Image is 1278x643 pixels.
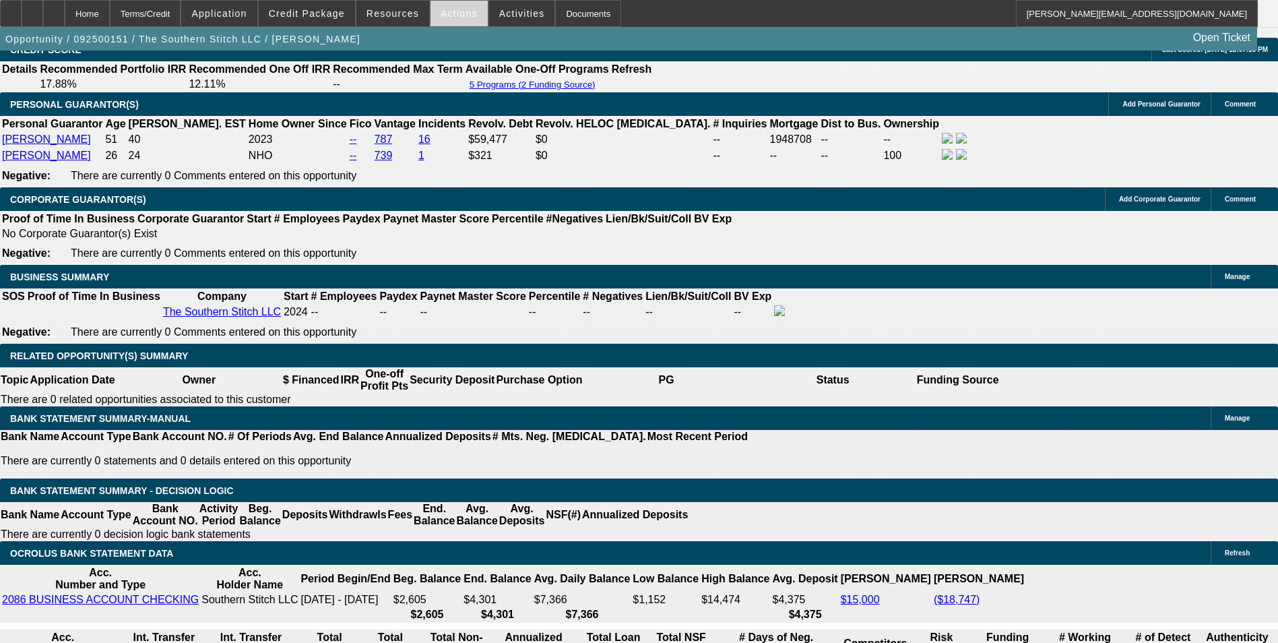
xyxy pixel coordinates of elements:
button: Resources [356,1,429,26]
a: 787 [375,133,393,145]
td: -- [332,78,464,91]
th: $4,301 [463,608,532,621]
th: Recommended Max Term [332,63,464,76]
b: Home Owner Since [249,118,347,129]
a: ($18,747) [934,594,980,605]
td: -- [821,132,882,147]
th: SOS [1,290,26,303]
a: The Southern Stitch LLC [163,306,281,317]
b: Dist to Bus. [821,118,881,129]
b: Percentile [492,213,543,224]
b: Start [284,290,308,302]
td: 26 [104,148,126,163]
td: No Corporate Guarantor(s) Exist [1,227,738,241]
b: # Employees [311,290,377,302]
td: $0 [535,148,711,163]
th: Available One-Off Programs [465,63,610,76]
th: One-off Profit Pts [360,367,409,393]
span: Activities [499,8,545,19]
td: -- [645,305,732,319]
span: Resources [366,8,419,19]
button: Actions [430,1,488,26]
th: End. Balance [413,502,455,528]
a: [PERSON_NAME] [2,150,91,161]
th: High Balance [701,566,770,592]
span: Opportunity / 092500151 / The Southern Stitch LLC / [PERSON_NAME] [5,34,360,44]
th: [PERSON_NAME] [840,566,932,592]
span: OCROLUS BANK STATEMENT DATA [10,548,173,559]
b: Personal Guarantor [2,118,102,129]
th: $ Financed [282,367,340,393]
th: Bank Account NO. [132,430,228,443]
a: 1 [418,150,424,161]
span: Application [191,8,247,19]
th: Security Deposit [409,367,495,393]
span: There are currently 0 Comments entered on this opportunity [71,326,356,338]
th: Avg. Deposits [499,502,546,528]
a: -- [350,150,357,161]
th: Acc. Number and Type [1,566,199,592]
b: #Negatives [546,213,604,224]
td: 17.88% [39,78,187,91]
b: Paydex [379,290,417,302]
a: 739 [375,150,393,161]
b: Corporate Guarantor [137,213,244,224]
span: Comment [1225,100,1256,108]
th: $7,366 [534,608,631,621]
span: Refresh [1225,549,1250,557]
td: NHO [248,148,348,163]
th: Bank Account NO. [132,502,199,528]
th: Avg. Deposit [772,566,839,592]
img: facebook-icon.png [942,149,953,160]
td: Southern Stitch LLC [201,593,298,607]
b: Paynet Master Score [420,290,525,302]
p: There are currently 0 statements and 0 details entered on this opportunity [1,455,748,467]
td: $321 [468,148,534,163]
td: [DATE] - [DATE] [300,593,391,607]
span: -- [311,306,319,317]
td: -- [821,148,882,163]
b: BV Exp [694,213,732,224]
b: Revolv. HELOC [MEDICAL_DATA]. [536,118,711,129]
th: Account Type [60,430,132,443]
b: # Negatives [583,290,643,302]
th: Avg. Balance [455,502,498,528]
td: 2024 [283,305,309,319]
b: Negative: [2,247,51,259]
td: $59,477 [468,132,534,147]
button: Application [181,1,257,26]
span: Comment [1225,195,1256,203]
td: -- [883,132,940,147]
span: There are currently 0 Comments entered on this opportunity [71,170,356,181]
b: Age [105,118,125,129]
span: There are currently 0 Comments entered on this opportunity [71,247,356,259]
th: # Of Periods [228,430,292,443]
b: Paynet Master Score [383,213,489,224]
th: Period Begin/End [300,566,391,592]
th: Fees [387,502,413,528]
th: Acc. Holder Name [201,566,298,592]
span: 2023 [249,133,273,145]
b: Mortgage [770,118,819,129]
td: -- [712,132,767,147]
th: IRR [340,367,360,393]
th: Activity Period [199,502,239,528]
b: Incidents [418,118,466,129]
b: Paydex [343,213,381,224]
b: Ownership [883,118,939,129]
th: Recommended One Off IRR [188,63,331,76]
span: BANK STATEMENT SUMMARY-MANUAL [10,413,191,424]
th: Annualized Deposits [581,502,689,528]
th: Withdrawls [328,502,387,528]
div: -- [420,306,525,318]
span: Manage [1225,273,1250,280]
td: -- [733,305,772,319]
b: Start [247,213,271,224]
th: Low Balance [632,566,699,592]
th: Annualized Deposits [384,430,491,443]
a: -- [350,133,357,145]
td: $14,474 [701,593,770,607]
b: Lien/Bk/Suit/Coll [645,290,731,302]
button: Credit Package [259,1,355,26]
th: Account Type [60,502,132,528]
